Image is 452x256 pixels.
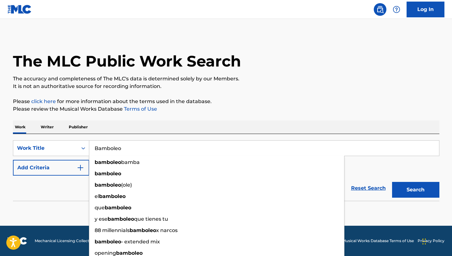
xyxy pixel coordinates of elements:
[13,52,241,71] h1: The MLC Public Work Search
[407,2,444,17] a: Log In
[95,216,108,222] span: y ese
[13,105,439,113] p: Please review the Musical Works Database
[39,120,56,134] p: Writer
[121,182,132,188] span: (ole)
[95,227,130,233] span: 88 millennials
[422,232,426,251] div: Drag
[420,226,452,256] iframe: Chat Widget
[130,227,156,233] strong: bamboleo
[95,159,121,165] strong: bamboleo
[13,140,439,201] form: Search Form
[121,239,160,245] span: - extended mix
[376,6,384,13] img: search
[393,6,400,13] img: help
[67,120,90,134] p: Publisher
[390,3,403,16] div: Help
[95,250,116,256] span: opening
[13,83,439,90] p: It is not an authoritative source for recording information.
[348,181,389,195] a: Reset Search
[108,216,134,222] strong: bamboleo
[374,3,386,16] a: Public Search
[392,182,439,198] button: Search
[13,120,27,134] p: Work
[105,205,131,211] strong: bamboleo
[95,205,105,211] span: que
[99,193,126,199] strong: bamboleo
[156,227,178,233] span: x narcos
[95,193,99,199] span: el
[8,5,32,14] img: MLC Logo
[13,75,439,83] p: The accuracy and completeness of The MLC's data is determined solely by our Members.
[342,238,414,244] a: Musical Works Database Terms of Use
[123,106,157,112] a: Terms of Use
[13,160,89,176] button: Add Criteria
[77,164,84,172] img: 9d2ae6d4665cec9f34b9.svg
[95,182,121,188] strong: bamboleo
[121,159,140,165] span: bamba
[95,171,121,177] strong: bamboleo
[17,144,74,152] div: Work Title
[134,216,168,222] span: que tienes tu
[31,98,56,104] a: click here
[418,238,444,244] a: Privacy Policy
[95,239,121,245] strong: bamboleo
[8,237,27,245] img: logo
[116,250,143,256] strong: bamboleo
[13,98,439,105] p: Please for more information about the terms used in the database.
[35,238,108,244] span: Mechanical Licensing Collective © 2025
